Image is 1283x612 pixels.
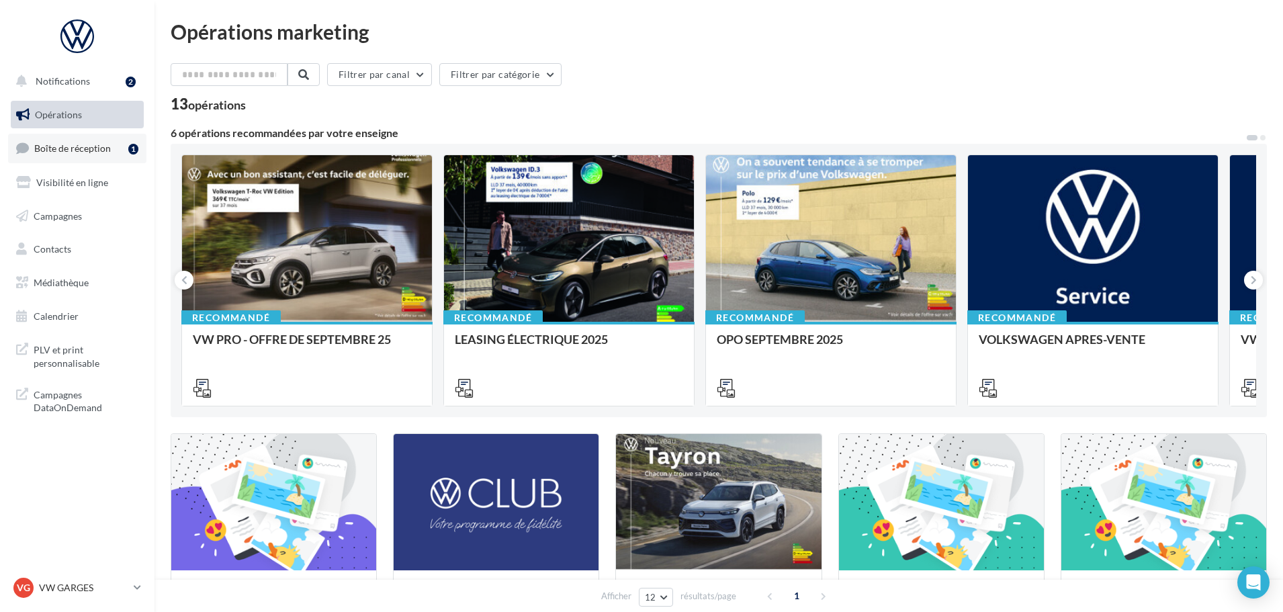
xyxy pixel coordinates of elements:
a: Campagnes [8,202,146,230]
button: 12 [639,588,673,607]
span: Médiathèque [34,277,89,288]
span: Notifications [36,75,90,87]
a: Calendrier [8,302,146,331]
span: 12 [645,592,656,603]
a: Opérations [8,101,146,129]
div: 13 [171,97,246,112]
div: VOLKSWAGEN APRES-VENTE [979,333,1207,359]
a: Contacts [8,235,146,263]
p: VW GARGES [39,581,128,595]
span: Campagnes [34,210,82,221]
div: 1 [128,144,138,155]
button: Filtrer par catégorie [439,63,562,86]
a: Campagnes DataOnDemand [8,380,146,420]
span: Calendrier [34,310,79,322]
div: Recommandé [705,310,805,325]
div: VW PRO - OFFRE DE SEPTEMBRE 25 [193,333,421,359]
a: Boîte de réception1 [8,134,146,163]
button: Filtrer par canal [327,63,432,86]
span: 1 [786,585,807,607]
div: Opérations marketing [171,21,1267,42]
div: Recommandé [443,310,543,325]
span: Contacts [34,243,71,255]
span: Afficher [601,590,631,603]
span: VG [17,581,30,595]
div: Recommandé [967,310,1067,325]
span: résultats/page [680,590,736,603]
div: 2 [126,77,136,87]
button: Notifications 2 [8,67,141,95]
span: Campagnes DataOnDemand [34,386,138,414]
a: PLV et print personnalisable [8,335,146,375]
div: OPO SEPTEMBRE 2025 [717,333,945,359]
div: Recommandé [181,310,281,325]
span: Opérations [35,109,82,120]
div: Open Intercom Messenger [1237,566,1270,599]
a: Visibilité en ligne [8,169,146,197]
a: VG VW GARGES [11,575,144,601]
span: Visibilité en ligne [36,177,108,188]
a: Médiathèque [8,269,146,297]
span: PLV et print personnalisable [34,341,138,369]
div: opérations [188,99,246,111]
div: 6 opérations recommandées par votre enseigne [171,128,1245,138]
div: LEASING ÉLECTRIQUE 2025 [455,333,683,359]
span: Boîte de réception [34,142,111,154]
